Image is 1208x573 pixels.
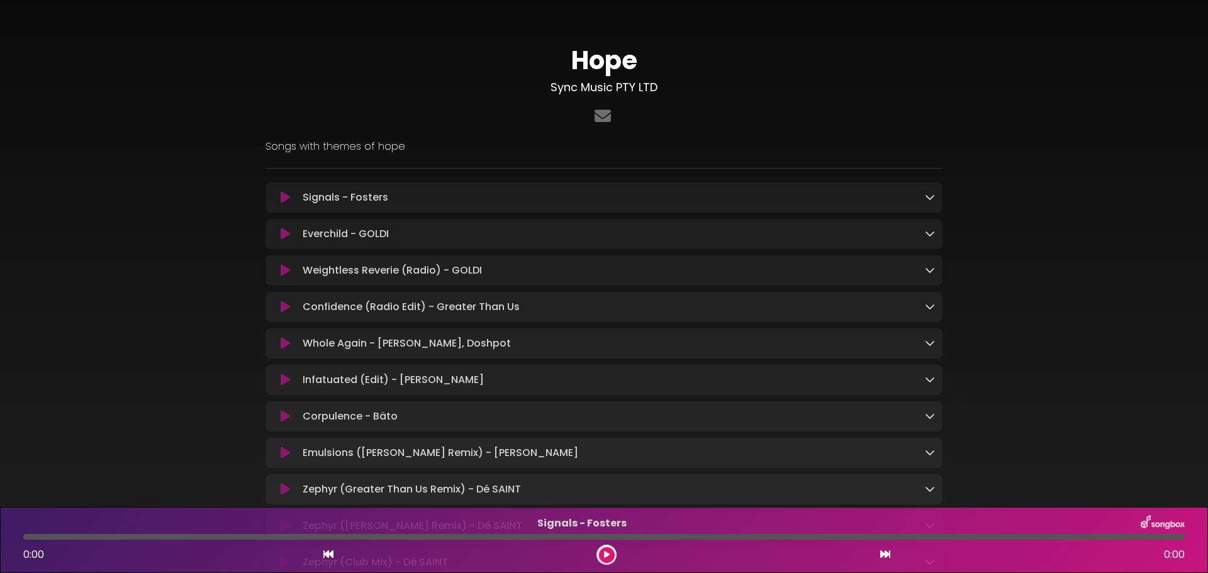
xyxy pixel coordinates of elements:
p: Zephyr (Greater Than Us Remix) - Dé SAINT [303,482,925,497]
p: Signals - Fosters [303,190,925,205]
p: Signals - Fosters [23,516,1141,531]
p: Everchild - GOLDI [303,226,925,242]
p: Songs with themes of hope [266,139,942,154]
h3: Sync Music PTY LTD [266,81,942,94]
p: Weightless Reverie (Radio) - GOLDI [303,263,925,278]
span: 0:00 [23,547,44,562]
img: songbox-logo-white.png [1141,515,1185,531]
h1: Hope [266,45,942,75]
p: Whole Again - [PERSON_NAME], Doshpot [303,336,925,351]
p: Corpulence - Bäto [303,409,925,424]
p: Infatuated (Edit) - [PERSON_NAME] [303,372,925,387]
p: Emulsions ([PERSON_NAME] Remix) - [PERSON_NAME] [303,445,925,460]
span: 0:00 [1164,547,1185,562]
p: Confidence (Radio Edit) - Greater Than Us [303,299,925,314]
